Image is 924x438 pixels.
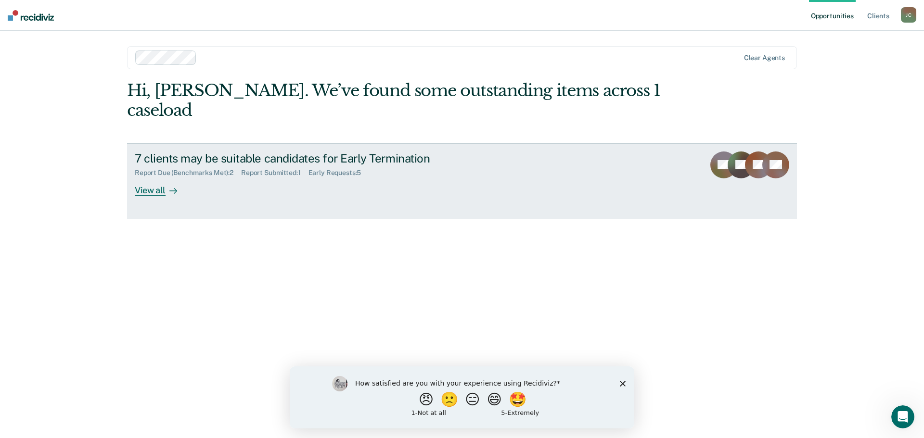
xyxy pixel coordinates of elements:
div: Early Requests : 5 [308,169,369,177]
div: 7 clients may be suitable candidates for Early Termination [135,151,473,165]
div: View all [135,177,189,196]
div: Report Due (Benchmarks Met) : 2 [135,169,241,177]
button: JC [901,7,916,23]
div: J C [901,7,916,23]
div: Clear agents [744,54,785,62]
div: Report Submitted : 1 [241,169,308,177]
iframe: Intercom live chat [891,405,914,428]
img: Recidiviz [8,10,54,21]
iframe: Survey by Kim from Recidiviz [290,366,634,428]
div: Hi, [PERSON_NAME]. We’ve found some outstanding items across 1 caseload [127,81,663,120]
a: 7 clients may be suitable candidates for Early TerminationReport Due (Benchmarks Met):2Report Sub... [127,143,797,219]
